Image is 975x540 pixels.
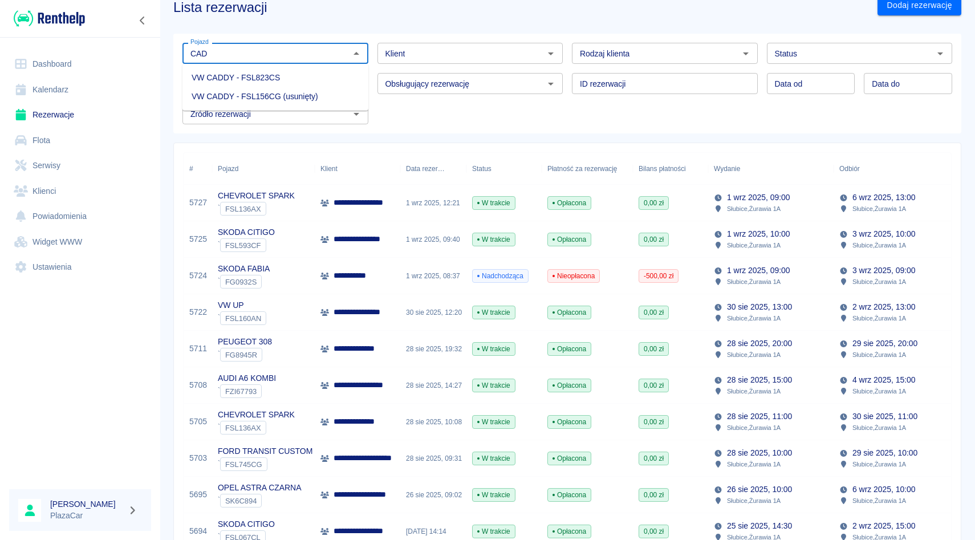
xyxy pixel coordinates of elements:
[548,490,591,500] span: Opłacona
[727,338,792,350] p: 28 sie 2025, 20:00
[221,387,261,396] span: FZI67793
[218,263,270,275] p: SKODA FABIA
[639,153,686,185] div: Bilans płatności
[472,153,491,185] div: Status
[639,307,668,318] span: 0,00 zł
[406,153,445,185] div: Data rezerwacji
[740,161,756,177] button: Sort
[218,421,295,435] div: `
[218,494,301,507] div: `
[473,453,515,464] span: W trakcie
[860,161,876,177] button: Sort
[218,518,275,530] p: SKODA CITIGO
[400,153,466,185] div: Data rezerwacji
[852,447,917,459] p: 29 sie 2025, 10:00
[852,204,906,214] p: Słubice , Żurawia 1A
[727,277,781,287] p: Słubice , Żurawia 1A
[727,484,792,496] p: 26 sie 2025, 10:00
[548,307,591,318] span: Opłacona
[50,510,123,522] p: PlazaCar
[852,386,906,396] p: Słubice , Żurawia 1A
[727,496,781,506] p: Słubice , Żurawia 1A
[852,192,915,204] p: 6 wrz 2025, 13:00
[473,234,515,245] span: W trakcie
[548,526,591,537] span: Opłacona
[466,153,542,185] div: Status
[218,153,238,185] div: Pojazd
[547,153,617,185] div: Płatność za rezerwację
[320,153,338,185] div: Klient
[548,234,591,245] span: Opłacona
[189,306,207,318] a: 5722
[9,254,151,280] a: Ustawienia
[852,484,915,496] p: 6 wrz 2025, 10:00
[473,198,515,208] span: W trakcie
[727,192,790,204] p: 1 wrz 2025, 09:00
[348,106,364,122] button: Otwórz
[852,411,917,423] p: 30 sie 2025, 11:00
[548,417,591,427] span: Opłacona
[218,311,266,325] div: `
[50,498,123,510] h6: [PERSON_NAME]
[548,380,591,391] span: Opłacona
[639,490,668,500] span: 0,00 zł
[864,73,952,94] input: DD.MM.YYYY
[400,258,466,294] div: 1 wrz 2025, 08:37
[852,240,906,250] p: Słubice , Żurawia 1A
[221,460,267,469] span: FSL745CG
[852,520,915,532] p: 2 wrz 2025, 15:00
[852,423,906,433] p: Słubice , Żurawia 1A
[315,153,400,185] div: Klient
[218,348,272,362] div: `
[189,489,207,501] a: 5695
[218,384,276,398] div: `
[727,386,781,396] p: Słubice , Żurawia 1A
[182,68,368,87] li: VW CADDY - FSL823CS
[727,423,781,433] p: Słubice , Żurawia 1A
[852,338,917,350] p: 29 sie 2025, 20:00
[639,380,668,391] span: 0,00 zł
[548,198,591,208] span: Opłacona
[727,520,792,532] p: 25 sie 2025, 14:30
[189,153,193,185] div: #
[473,344,515,354] span: W trakcie
[218,457,312,471] div: `
[189,270,207,282] a: 5724
[212,153,315,185] div: Pojazd
[9,153,151,178] a: Serwisy
[834,153,959,185] div: Odbiór
[639,453,668,464] span: 0,00 zł
[738,46,754,62] button: Otwórz
[218,238,275,252] div: `
[633,153,708,185] div: Bilans płatności
[639,271,678,281] span: -500,00 zł
[727,447,792,459] p: 28 sie 2025, 10:00
[543,46,559,62] button: Otwórz
[767,73,855,94] input: DD.MM.YYYY
[218,409,295,421] p: CHEVROLET SPARK
[400,185,466,221] div: 1 wrz 2025, 12:21
[189,525,207,537] a: 5694
[473,417,515,427] span: W trakcie
[400,294,466,331] div: 30 sie 2025, 12:20
[400,477,466,513] div: 26 sie 2025, 09:02
[218,336,272,348] p: PEUGEOT 308
[727,265,790,277] p: 1 wrz 2025, 09:00
[221,351,262,359] span: FG8945R
[221,497,261,505] span: SK6C894
[218,299,266,311] p: VW UP
[9,9,85,28] a: Renthelp logo
[473,307,515,318] span: W trakcie
[708,153,834,185] div: Wydanie
[400,331,466,367] div: 28 sie 2025, 19:32
[218,372,276,384] p: AUDI A6 KOMBI
[9,77,151,103] a: Kalendarz
[639,417,668,427] span: 0,00 zł
[9,128,151,153] a: Flota
[182,87,368,106] li: VW CADDY - FSL156CG (usunięty)
[400,404,466,440] div: 28 sie 2025, 10:08
[9,102,151,128] a: Rezerwacje
[445,161,461,177] button: Sort
[852,374,915,386] p: 4 wrz 2025, 15:00
[189,416,207,428] a: 5705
